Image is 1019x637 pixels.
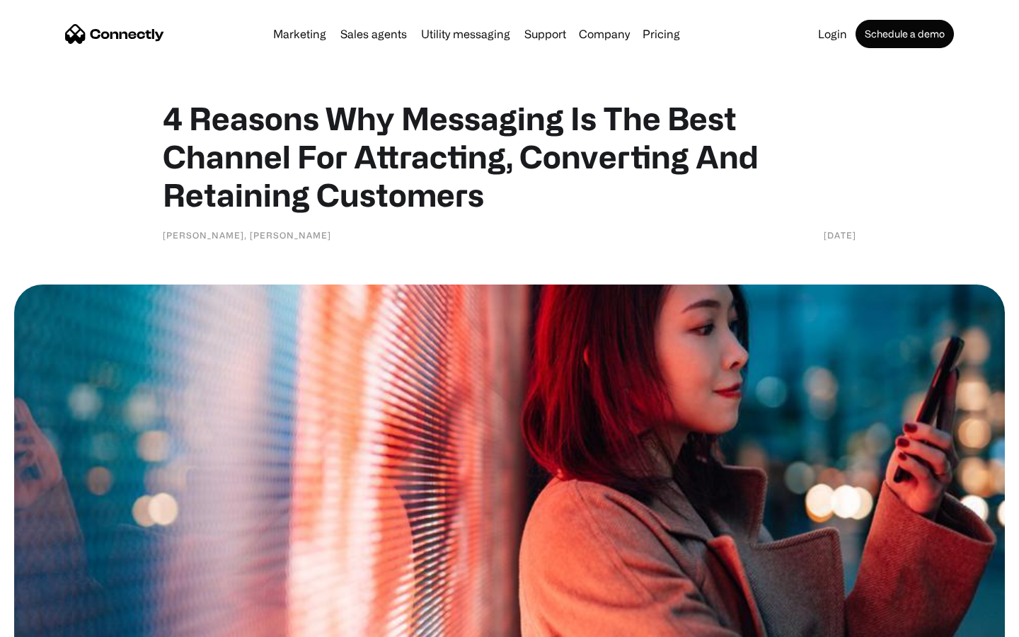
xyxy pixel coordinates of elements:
a: Marketing [267,28,332,40]
a: Login [812,28,853,40]
a: Pricing [637,28,686,40]
a: Support [519,28,572,40]
div: Company [579,24,630,44]
a: Utility messaging [415,28,516,40]
div: [DATE] [824,228,856,242]
a: Schedule a demo [856,20,954,48]
div: Company [575,24,634,44]
ul: Language list [28,612,85,632]
aside: Language selected: English [14,612,85,632]
a: home [65,23,164,45]
a: Sales agents [335,28,413,40]
h1: 4 Reasons Why Messaging Is The Best Channel For Attracting, Converting And Retaining Customers [163,99,856,214]
div: [PERSON_NAME], [PERSON_NAME] [163,228,331,242]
